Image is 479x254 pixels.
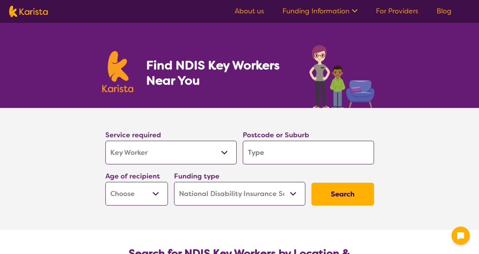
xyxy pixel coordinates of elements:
a: Blog [437,6,452,16]
label: Funding type [174,172,219,181]
img: Karista logo [9,6,48,17]
a: Funding Information [282,6,358,16]
img: Karista logo [102,51,134,92]
a: For Providers [376,6,418,16]
label: Service required [105,130,161,140]
button: Search [311,183,374,206]
a: About us [235,6,264,16]
img: key-worker [307,41,377,108]
h1: Find NDIS Key Workers Near You [146,58,294,88]
label: Age of recipient [105,172,160,181]
label: Postcode or Suburb [243,130,309,140]
input: Type [243,141,374,164]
